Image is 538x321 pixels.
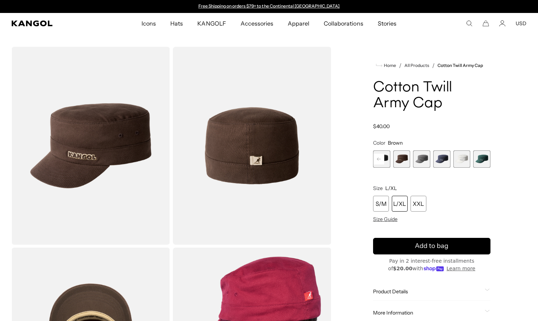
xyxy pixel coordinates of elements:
div: L/XL [392,196,408,212]
span: Icons [142,13,156,34]
a: Account [499,20,506,27]
div: 9 of 9 [473,150,490,168]
summary: Search here [466,20,472,27]
button: USD [516,20,526,27]
span: Apparel [288,13,309,34]
img: color-brown [173,47,331,245]
span: Size Guide [373,216,398,222]
li: / [396,61,402,70]
a: Kangol [12,21,93,26]
a: KANGOLF [190,13,233,34]
a: Home [376,62,396,69]
span: Collaborations [324,13,363,34]
label: Black [373,150,390,168]
a: Icons [134,13,163,34]
label: Pine [473,150,490,168]
span: Accessories [241,13,273,34]
a: Stories [371,13,404,34]
div: 8 of 9 [453,150,471,168]
div: 5 of 9 [393,150,410,168]
label: Grey [413,150,430,168]
img: color-brown [12,47,170,245]
span: Home [382,63,396,68]
span: Product Details [373,288,482,295]
a: Cotton Twill Army Cap [438,63,483,68]
a: Collaborations [317,13,370,34]
span: Add to bag [415,241,448,251]
div: 6 of 9 [413,150,430,168]
span: KANGOLF [197,13,226,34]
div: 4 of 9 [373,150,390,168]
span: $40.00 [373,123,390,130]
a: Free Shipping on orders $79+ to the Continental [GEOGRAPHIC_DATA] [198,3,340,9]
slideshow-component: Announcement bar [195,4,343,9]
nav: breadcrumbs [373,61,490,70]
div: S/M [373,196,389,212]
div: Announcement [195,4,343,9]
label: Navy [433,150,450,168]
span: L/XL [385,185,397,191]
a: Hats [163,13,190,34]
a: Apparel [281,13,317,34]
label: Brown [393,150,410,168]
span: Brown [388,140,403,146]
label: White [453,150,471,168]
div: XXL [411,196,426,212]
div: 1 of 2 [195,4,343,9]
a: Accessories [233,13,281,34]
li: / [429,61,435,70]
span: Hats [170,13,183,34]
span: Size [373,185,383,191]
span: More Information [373,309,482,316]
a: All Products [404,63,429,68]
span: Stories [378,13,396,34]
h1: Cotton Twill Army Cap [373,80,490,112]
div: 7 of 9 [433,150,450,168]
span: Color [373,140,385,146]
button: Add to bag [373,238,490,254]
button: Cart [483,20,489,27]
